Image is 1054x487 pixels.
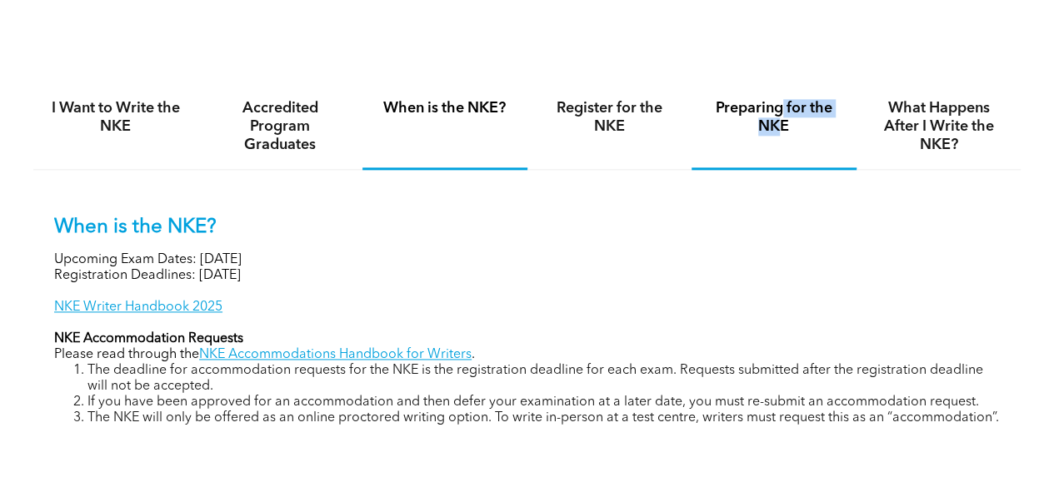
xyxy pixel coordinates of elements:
p: Registration Deadlines: [DATE] [54,268,1000,284]
h4: What Happens After I Write the NKE? [872,99,1007,154]
p: Please read through the . [54,347,1000,363]
h4: Accredited Program Graduates [213,99,348,154]
strong: NKE Accommodation Requests [54,332,243,345]
li: If you have been approved for an accommodation and then defer your examination at a later date, y... [87,395,1000,410]
h4: I Want to Write the NKE [48,99,183,136]
h4: Preparing for the NKE [707,99,842,136]
h4: When is the NKE? [377,99,512,117]
li: The deadline for accommodation requests for the NKE is the registration deadline for each exam. R... [87,363,1000,395]
h4: Register for the NKE [542,99,677,136]
li: The NKE will only be offered as an online proctored writing option. To write in-person at a test ... [87,410,1000,426]
a: NKE Writer Handbook 2025 [54,301,222,314]
a: NKE Accommodations Handbook for Writers [199,348,472,361]
p: Upcoming Exam Dates: [DATE] [54,252,1000,268]
p: When is the NKE? [54,216,1000,240]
